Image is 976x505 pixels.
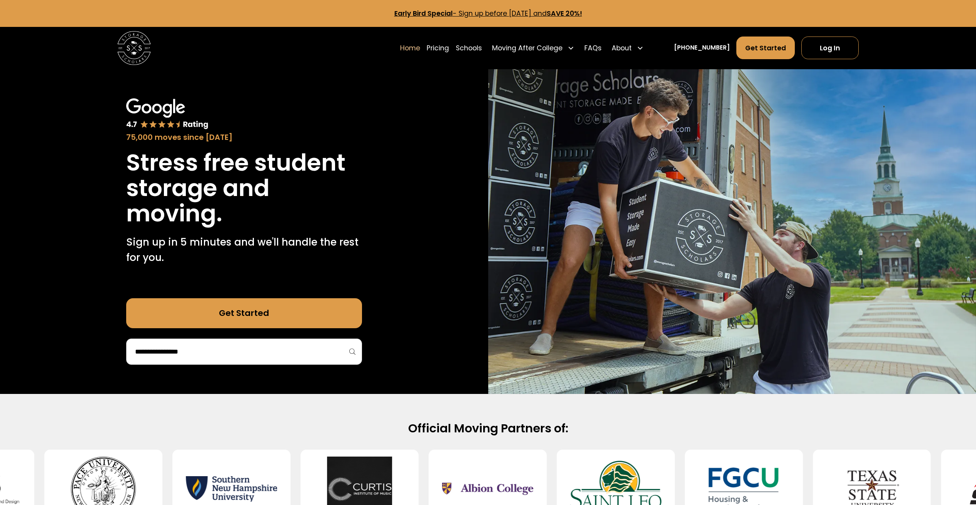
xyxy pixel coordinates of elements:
[584,36,602,60] a: FAQs
[126,298,362,329] a: Get Started
[492,43,562,53] div: Moving After College
[394,9,453,18] strong: Early Bird Special
[489,36,577,60] div: Moving After College
[394,9,582,18] a: Early Bird Special- Sign up before [DATE] andSAVE 20%!
[736,37,795,59] a: Get Started
[400,36,420,60] a: Home
[126,150,362,226] h1: Stress free student storage and moving.
[126,98,209,130] img: Google 4.7 star rating
[456,36,482,60] a: Schools
[126,234,362,265] p: Sign up in 5 minutes and we'll handle the rest for you.
[219,421,758,436] h2: Official Moving Partners of:
[674,43,730,52] a: [PHONE_NUMBER]
[801,37,859,59] a: Log In
[427,36,449,60] a: Pricing
[612,43,632,53] div: About
[547,9,582,18] strong: SAVE 20%!
[117,31,151,65] img: Storage Scholars main logo
[117,31,151,65] a: home
[126,132,362,143] div: 75,000 moves since [DATE]
[608,36,647,60] div: About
